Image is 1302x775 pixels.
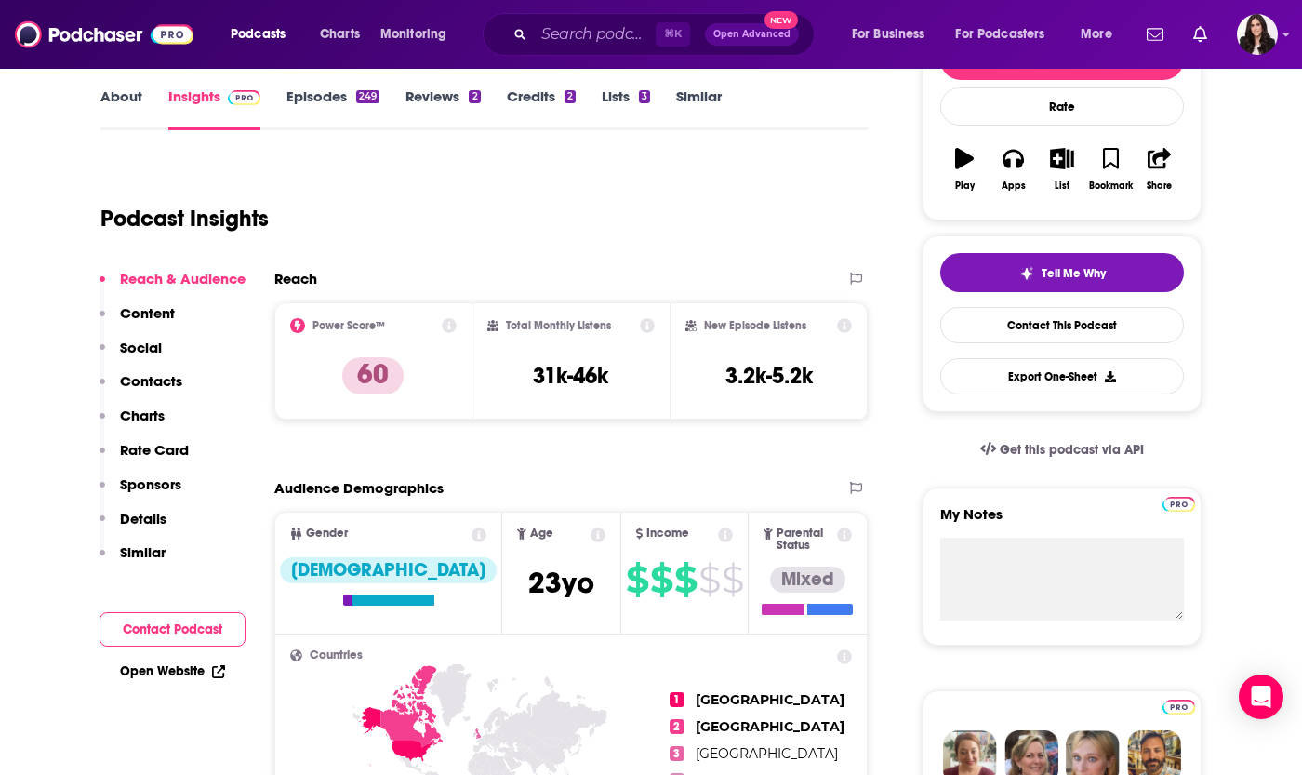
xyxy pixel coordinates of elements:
[696,718,844,735] span: [GEOGRAPHIC_DATA]
[944,20,1072,49] button: open menu
[120,663,225,679] a: Open Website
[342,357,404,394] p: 60
[1042,266,1106,281] span: Tell Me Why
[120,441,189,459] p: Rate Card
[100,407,165,441] button: Charts
[955,21,1044,47] span: For Podcasters
[713,30,790,39] span: Open Advanced
[280,557,497,583] div: [DEMOGRAPHIC_DATA]
[839,20,949,49] button: open menu
[405,87,480,130] a: Reviews2
[120,339,162,356] p: Social
[310,649,363,661] span: Countries
[100,372,182,407] button: Contacts
[1068,20,1136,49] button: open menu
[1162,700,1195,715] img: Podchaser Pro
[231,21,286,47] span: Podcasts
[528,565,594,601] span: 23 yo
[1002,180,1026,192] div: Apps
[100,612,246,647] button: Contact Podcast
[1162,494,1195,512] a: Pro website
[1239,675,1283,719] div: Open Intercom Messenger
[168,87,260,130] a: InsightsPodchaser Pro
[100,270,246,304] button: Reach & Audience
[1237,14,1278,55] button: Show profile menu
[320,21,360,47] span: Charts
[940,136,989,203] button: Play
[722,565,743,595] span: $
[696,745,838,762] span: [GEOGRAPHIC_DATA]
[506,319,611,332] h2: Total Monthly Listens
[940,307,1184,343] a: Contact This Podcast
[1139,19,1171,50] a: Show notifications dropdown
[656,22,690,47] span: ⌘ K
[777,528,834,552] span: Parental Status
[286,87,379,130] a: Episodes249
[100,87,142,130] a: About
[120,543,166,561] p: Similar
[500,13,832,56] div: Search podcasts, credits, & more...
[989,136,1037,203] button: Apps
[120,407,165,424] p: Charts
[1162,497,1195,512] img: Podchaser Pro
[1055,180,1069,192] div: List
[602,87,650,130] a: Lists3
[852,21,925,47] span: For Business
[530,528,553,540] span: Age
[704,319,806,332] h2: New Episode Listens
[1019,266,1034,281] img: tell me why sparkle
[1147,180,1172,192] div: Share
[639,90,650,103] div: 3
[469,90,480,103] div: 2
[955,180,975,192] div: Play
[274,479,444,497] h2: Audience Demographics
[120,475,181,493] p: Sponsors
[705,23,799,46] button: Open AdvancedNew
[670,692,684,707] span: 1
[507,87,576,130] a: Credits2
[1089,180,1133,192] div: Bookmark
[120,510,166,528] p: Details
[380,21,446,47] span: Monitoring
[1186,19,1215,50] a: Show notifications dropdown
[940,358,1184,394] button: Export One-Sheet
[696,691,844,708] span: [GEOGRAPHIC_DATA]
[650,565,672,595] span: $
[674,565,697,595] span: $
[1237,14,1278,55] span: Logged in as RebeccaShapiro
[367,20,471,49] button: open menu
[100,510,166,544] button: Details
[228,90,260,105] img: Podchaser Pro
[1038,136,1086,203] button: List
[312,319,385,332] h2: Power Score™
[626,565,648,595] span: $
[100,475,181,510] button: Sponsors
[940,253,1184,292] button: tell me why sparkleTell Me Why
[1162,697,1195,715] a: Pro website
[218,20,310,49] button: open menu
[940,87,1184,126] div: Rate
[1000,442,1144,458] span: Get this podcast via API
[770,567,845,593] div: Mixed
[120,270,246,287] p: Reach & Audience
[1081,21,1112,47] span: More
[356,90,379,103] div: 249
[534,20,656,49] input: Search podcasts, credits, & more...
[100,543,166,578] button: Similar
[1086,136,1135,203] button: Bookmark
[670,719,684,734] span: 2
[1136,136,1184,203] button: Share
[764,11,798,29] span: New
[15,17,193,52] img: Podchaser - Follow, Share and Rate Podcasts
[1237,14,1278,55] img: User Profile
[120,372,182,390] p: Contacts
[100,304,175,339] button: Content
[120,304,175,322] p: Content
[100,205,269,233] h1: Podcast Insights
[646,528,689,540] span: Income
[308,20,371,49] a: Charts
[676,87,722,130] a: Similar
[965,427,1159,473] a: Get this podcast via API
[100,339,162,373] button: Social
